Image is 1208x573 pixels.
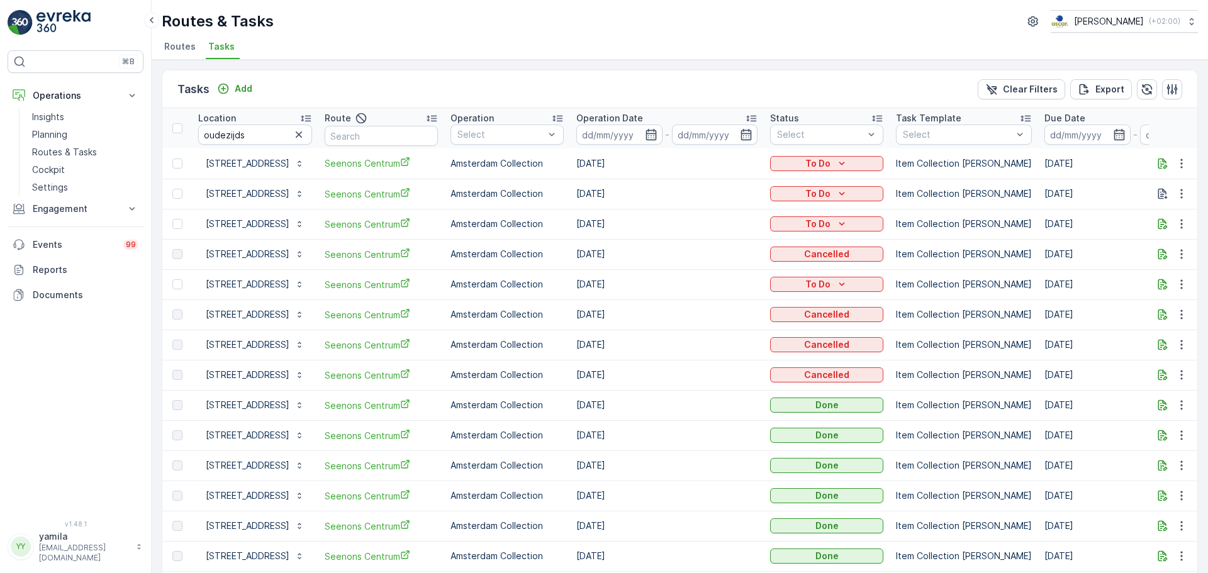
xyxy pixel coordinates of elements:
td: Amsterdam Collection [444,481,570,511]
p: [STREET_ADDRESS] [206,429,289,442]
p: Reports [33,264,138,276]
td: Amsterdam Collection [444,330,570,360]
td: Amsterdam Collection [444,541,570,571]
button: Cancelled [770,337,883,352]
button: [STREET_ADDRESS] [198,425,312,445]
div: Toggle Row Selected [172,309,182,320]
p: Done [815,399,839,411]
p: Location [198,112,236,125]
td: Item Collection [PERSON_NAME] [890,511,1038,541]
p: Cancelled [804,308,849,321]
td: [DATE] [570,148,764,179]
td: Item Collection [PERSON_NAME] [890,269,1038,299]
p: Cancelled [804,338,849,351]
a: Seenons Centrum [325,248,438,261]
p: yamila [39,530,130,543]
button: YYyamila[EMAIL_ADDRESS][DOMAIN_NAME] [8,530,143,563]
img: logo [8,10,33,35]
p: ⌘B [122,57,135,67]
td: Amsterdam Collection [444,209,570,239]
button: To Do [770,156,883,171]
p: [STREET_ADDRESS] [206,248,289,260]
p: To Do [805,157,830,170]
p: Routes & Tasks [162,11,274,31]
input: dd/mm/yyyy [1044,125,1131,145]
a: Insights [27,108,143,126]
span: Tasks [208,40,235,53]
button: Done [770,398,883,413]
a: Seenons Centrum [325,157,438,170]
div: YY [11,537,31,557]
a: Seenons Centrum [325,218,438,231]
p: Done [815,489,839,502]
button: [STREET_ADDRESS] [198,184,312,204]
td: [DATE] [570,239,764,269]
p: Operations [33,89,118,102]
p: [STREET_ADDRESS] [206,187,289,200]
td: Item Collection [PERSON_NAME] [890,209,1038,239]
button: [STREET_ADDRESS] [198,335,312,355]
td: [DATE] [570,541,764,571]
a: Seenons Centrum [325,399,438,412]
p: Operation Date [576,112,643,125]
td: [DATE] [570,450,764,481]
button: Done [770,458,883,473]
a: Documents [8,282,143,308]
p: Status [770,112,799,125]
p: - [1133,127,1138,142]
div: Toggle Row Selected [172,430,182,440]
button: [STREET_ADDRESS] [198,214,312,234]
a: Seenons Centrum [325,459,438,472]
div: Toggle Row Selected [172,189,182,199]
td: Amsterdam Collection [444,148,570,179]
p: [STREET_ADDRESS] [206,459,289,472]
p: Routes & Tasks [32,146,97,159]
button: [STREET_ADDRESS] [198,244,312,264]
a: Cockpit [27,161,143,179]
a: Seenons Centrum [325,489,438,503]
p: 99 [126,240,136,250]
p: [STREET_ADDRESS] [206,489,289,502]
a: Routes & Tasks [27,143,143,161]
span: Seenons Centrum [325,308,438,321]
p: Done [815,459,839,472]
p: ( +02:00 ) [1149,16,1180,26]
p: [STREET_ADDRESS] [206,338,289,351]
button: [STREET_ADDRESS] [198,304,312,325]
p: Export [1095,83,1124,96]
td: [DATE] [570,390,764,420]
button: Clear Filters [978,79,1065,99]
td: Item Collection [PERSON_NAME] [890,179,1038,209]
button: [STREET_ADDRESS] [198,516,312,536]
span: Routes [164,40,196,53]
td: [DATE] [570,269,764,299]
p: Done [815,550,839,562]
img: logo_light-DOdMpM7g.png [36,10,91,35]
button: Engagement [8,196,143,221]
p: Engagement [33,203,118,215]
input: Search [198,125,312,145]
td: Item Collection [PERSON_NAME] [890,481,1038,511]
button: To Do [770,186,883,201]
p: To Do [805,278,830,291]
a: Seenons Centrum [325,278,438,291]
td: Item Collection [PERSON_NAME] [890,390,1038,420]
div: Toggle Row Selected [172,491,182,501]
button: Add [212,81,257,96]
p: [STREET_ADDRESS] [206,550,289,562]
p: To Do [805,187,830,200]
div: Toggle Row Selected [172,279,182,289]
button: [STREET_ADDRESS] [198,365,312,385]
p: Events [33,238,116,251]
p: [STREET_ADDRESS] [206,520,289,532]
td: Amsterdam Collection [444,390,570,420]
td: [DATE] [570,511,764,541]
button: Cancelled [770,247,883,262]
span: Seenons Centrum [325,520,438,533]
a: Seenons Centrum [325,369,438,382]
p: Insights [32,111,64,123]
